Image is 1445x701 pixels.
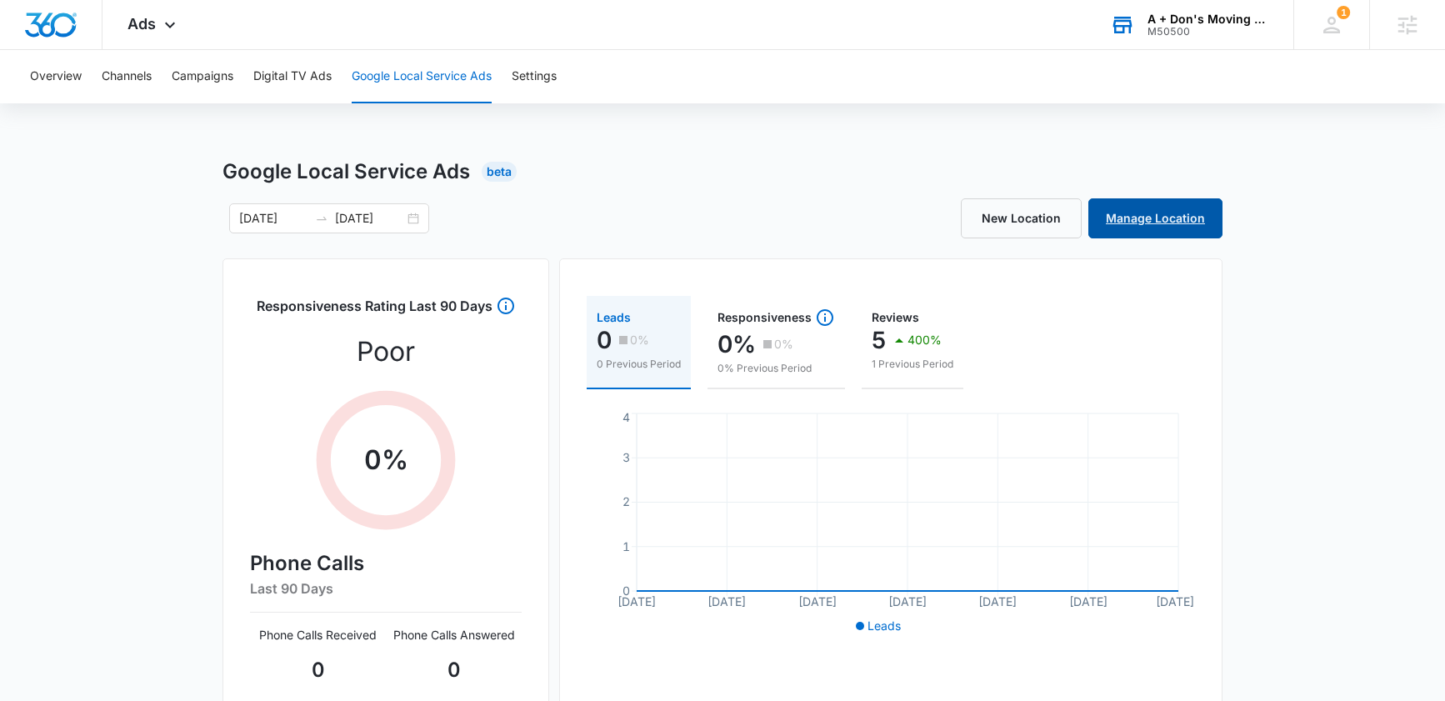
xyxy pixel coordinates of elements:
div: Beta [482,162,517,182]
p: 0% Previous Period [717,361,835,376]
tspan: 4 [622,410,630,424]
tspan: [DATE] [617,594,656,608]
p: Phone Calls Answered [386,626,522,643]
tspan: [DATE] [1069,594,1107,608]
input: End date [335,209,404,228]
button: Google Local Service Ads [352,50,492,103]
button: Campaigns [172,50,233,103]
p: 0 Previous Period [597,357,681,372]
p: 0 % [364,440,408,480]
p: 0% [717,331,756,358]
tspan: 3 [622,450,630,464]
a: Manage Location [1088,198,1222,238]
p: Poor [357,332,415,372]
tspan: [DATE] [707,594,746,608]
input: Start date [239,209,308,228]
p: 0% [774,338,793,350]
p: 0 [386,655,522,685]
div: account id [1147,26,1269,38]
h6: Last 90 Days [250,578,522,598]
button: Digital TV Ads [253,50,332,103]
div: account name [1147,13,1269,26]
tspan: 1 [622,539,630,553]
span: Ads [127,15,156,33]
span: 1 [1337,6,1350,19]
div: Responsiveness [717,308,835,328]
a: New Location [961,198,1082,238]
h1: Google Local Service Ads [222,157,470,187]
tspan: 2 [622,494,630,508]
h3: Responsiveness Rating Last 90 Days [257,296,492,325]
p: 1 Previous Period [872,357,953,372]
span: swap-right [315,212,328,225]
button: Channels [102,50,152,103]
h4: Phone Calls [250,548,522,578]
tspan: [DATE] [888,594,927,608]
span: Leads [867,618,901,633]
span: to [315,212,328,225]
div: Reviews [872,312,953,323]
tspan: [DATE] [1156,594,1194,608]
p: 0 [250,655,386,685]
p: 0 [597,327,612,353]
p: 0% [630,334,649,346]
button: Settings [512,50,557,103]
div: Leads [597,312,681,323]
p: 5 [872,327,886,353]
tspan: [DATE] [798,594,837,608]
p: 400% [907,334,942,346]
p: Phone Calls Received [250,626,386,643]
tspan: [DATE] [978,594,1017,608]
button: Overview [30,50,82,103]
tspan: 0 [622,583,630,598]
div: notifications count [1337,6,1350,19]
